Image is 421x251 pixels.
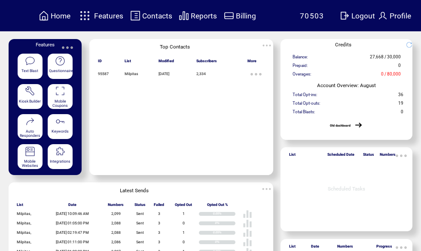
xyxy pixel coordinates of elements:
a: Home [37,9,72,22]
span: Overages: [293,72,311,79]
span: Date [311,244,319,251]
img: home.svg [39,10,49,21]
span: [DATE] 01:11:00 PM [56,240,89,244]
a: Mobile Coupons [48,84,73,109]
span: 0 [398,63,401,70]
span: 95587 [98,72,109,76]
img: creidtcard.svg [224,10,234,21]
span: 2,099 [111,212,121,216]
div: 0.05% [213,212,236,216]
span: Milpitas, [17,212,31,216]
span: Total Blasts: [293,109,315,117]
span: Modified [159,59,174,66]
a: Old dashboard [330,124,351,127]
span: Numbers [108,203,124,209]
span: Keywords [52,129,69,133]
span: 2,086 [111,240,121,244]
a: Integrations [48,144,73,169]
span: [DATE] [159,72,169,76]
span: Progress [376,244,392,251]
img: poll%20-%20white.svg [243,238,252,247]
img: auto-responders.svg [25,116,35,127]
span: [DATE] 02:19:47 PM [56,230,89,235]
span: 3 [158,212,160,216]
img: ellypsis.svg [393,147,410,164]
span: Features [36,42,55,48]
span: List [289,244,296,251]
span: Reports [191,12,217,20]
span: Total Opt-ins: [293,92,317,100]
span: Mobile Coupons [52,99,68,108]
img: features.svg [77,9,92,23]
span: Status [363,152,374,159]
img: ellypsis.svg [59,39,76,56]
img: mobile-websites.svg [25,146,35,157]
span: 2,334 [196,72,206,76]
span: 2,088 [111,221,121,225]
div: 0% [215,240,236,244]
span: 19 [398,101,403,108]
span: Milpitas, [17,240,31,244]
a: Profile [376,9,412,22]
span: Scheduled Tasks [328,186,365,192]
img: poll%20-%20white.svg [243,228,252,238]
a: Auto Responders [18,114,43,139]
span: Sent [136,240,144,244]
span: Auto Responders [20,129,40,138]
img: ellypsis.svg [260,182,273,196]
span: 3 [158,230,160,235]
span: 1 [183,230,185,235]
span: Features [94,12,123,20]
img: keywords.svg [55,116,65,127]
span: Contacts [142,12,172,20]
img: profile.svg [378,10,388,21]
span: Kiosk Builder [19,99,41,103]
span: 0 [183,221,185,225]
img: contacts.svg [130,10,140,21]
img: ellypsis.svg [247,66,265,83]
img: tool%201.svg [25,86,35,96]
span: Sent [136,230,144,235]
span: 36 [398,92,403,100]
span: List [289,152,296,159]
span: List [17,203,23,209]
a: Questionnaire [48,54,73,79]
span: Text Blast [21,69,38,73]
span: Latest Sends [120,187,149,194]
span: 0 / 80,000 [381,72,401,79]
img: questionnaire.svg [55,56,65,66]
span: Credits [335,42,351,48]
img: coupons.svg [55,86,65,96]
span: 27,668 / 30,000 [370,54,401,62]
span: Account Overview: August [317,82,376,88]
span: Subscribers [196,59,217,66]
span: Total Opt-outs: [293,101,320,108]
img: integrations.svg [55,146,65,157]
img: ellypsis.svg [260,39,273,52]
span: 0 [401,109,403,117]
a: Reports [177,9,218,22]
span: More [247,59,256,66]
div: 0.05% [213,231,236,235]
div: 0% [215,221,236,225]
a: Contacts [129,9,174,22]
span: Questionnaire [49,69,73,73]
img: text-blast.svg [25,56,35,66]
span: Mobile Websites [22,159,38,168]
a: Kiosk Builder [18,84,43,109]
span: Profile [390,12,411,20]
span: Sent [136,212,144,216]
img: refresh.png [406,42,417,48]
a: Features [76,7,125,24]
span: [DATE] 01:05:00 PM [56,221,89,225]
a: Mobile Websites [18,144,43,169]
img: poll%20-%20white.svg [243,209,252,219]
span: 1 [183,212,185,216]
span: Sent [136,221,144,225]
span: 2,088 [111,230,121,235]
span: Failed [154,203,164,209]
span: Numbers [380,152,396,159]
span: Date [68,203,76,209]
span: Billing [236,12,256,20]
span: Opted Out [175,203,192,209]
